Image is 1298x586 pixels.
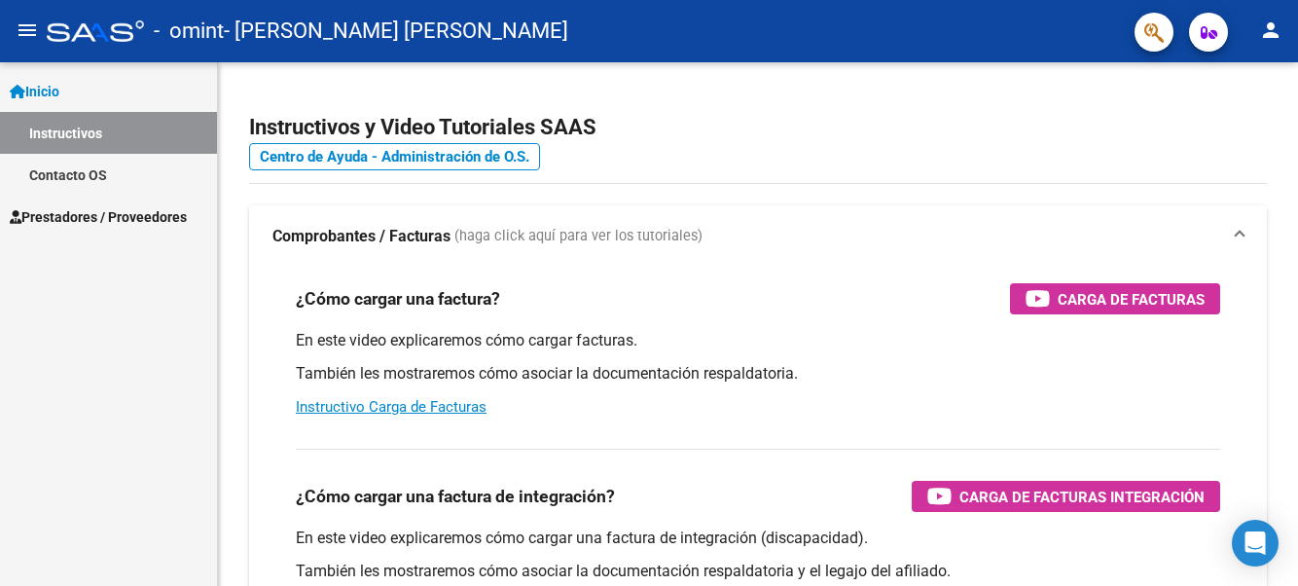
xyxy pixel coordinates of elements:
strong: Comprobantes / Facturas [272,226,451,247]
button: Carga de Facturas Integración [912,481,1220,512]
span: Inicio [10,81,59,102]
h3: ¿Cómo cargar una factura de integración? [296,483,615,510]
p: En este video explicaremos cómo cargar una factura de integración (discapacidad). [296,528,1220,549]
span: - omint [154,10,224,53]
mat-expansion-panel-header: Comprobantes / Facturas (haga click aquí para ver los tutoriales) [249,205,1267,268]
mat-icon: person [1259,18,1282,42]
h3: ¿Cómo cargar una factura? [296,285,500,312]
a: Instructivo Carga de Facturas [296,398,487,416]
span: Prestadores / Proveedores [10,206,187,228]
mat-icon: menu [16,18,39,42]
span: Carga de Facturas [1058,287,1205,311]
p: En este video explicaremos cómo cargar facturas. [296,330,1220,351]
p: También les mostraremos cómo asociar la documentación respaldatoria. [296,363,1220,385]
div: Open Intercom Messenger [1232,520,1279,567]
span: Carga de Facturas Integración [959,485,1205,509]
a: Centro de Ayuda - Administración de O.S. [249,143,540,170]
h2: Instructivos y Video Tutoriales SAAS [249,109,1267,146]
button: Carga de Facturas [1010,283,1220,314]
span: (haga click aquí para ver los tutoriales) [454,226,703,247]
p: También les mostraremos cómo asociar la documentación respaldatoria y el legajo del afiliado. [296,561,1220,582]
span: - [PERSON_NAME] [PERSON_NAME] [224,10,568,53]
